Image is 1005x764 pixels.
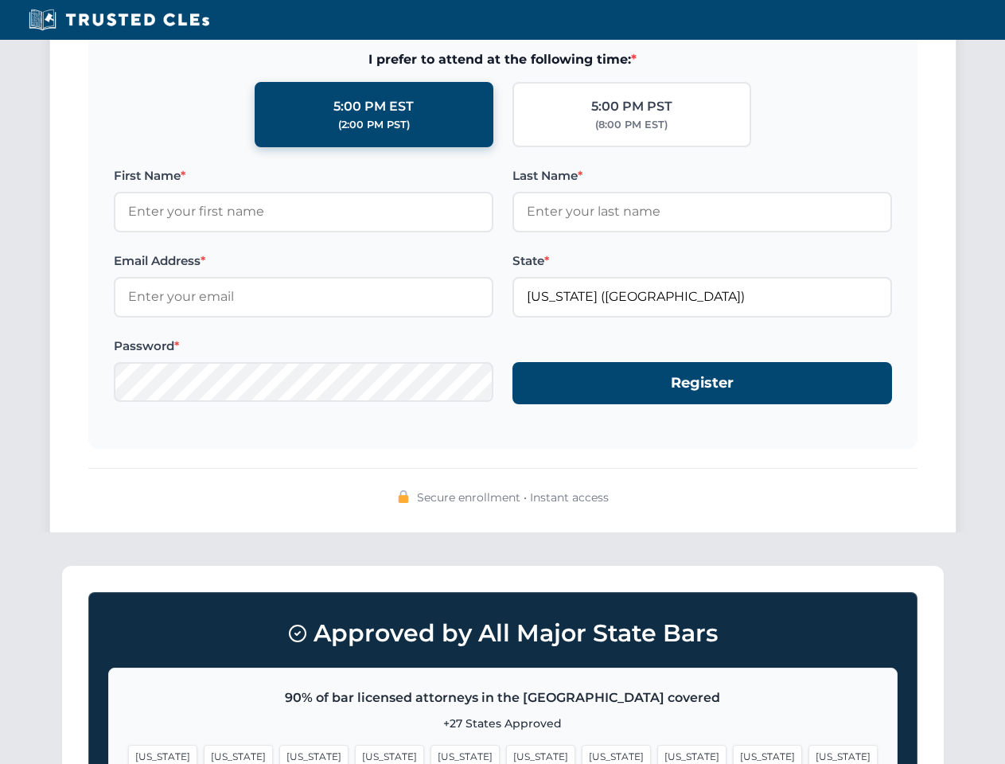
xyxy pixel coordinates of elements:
[512,251,892,271] label: State
[114,277,493,317] input: Enter your email
[114,49,892,70] span: I prefer to attend at the following time:
[512,362,892,404] button: Register
[333,96,414,117] div: 5:00 PM EST
[512,277,892,317] input: Florida (FL)
[114,251,493,271] label: Email Address
[512,192,892,232] input: Enter your last name
[128,715,878,732] p: +27 States Approved
[114,337,493,356] label: Password
[397,490,410,503] img: 🔒
[595,117,668,133] div: (8:00 PM EST)
[128,688,878,708] p: 90% of bar licensed attorneys in the [GEOGRAPHIC_DATA] covered
[24,8,214,32] img: Trusted CLEs
[417,489,609,506] span: Secure enrollment • Instant access
[338,117,410,133] div: (2:00 PM PST)
[108,612,898,655] h3: Approved by All Major State Bars
[512,166,892,185] label: Last Name
[114,166,493,185] label: First Name
[591,96,672,117] div: 5:00 PM PST
[114,192,493,232] input: Enter your first name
